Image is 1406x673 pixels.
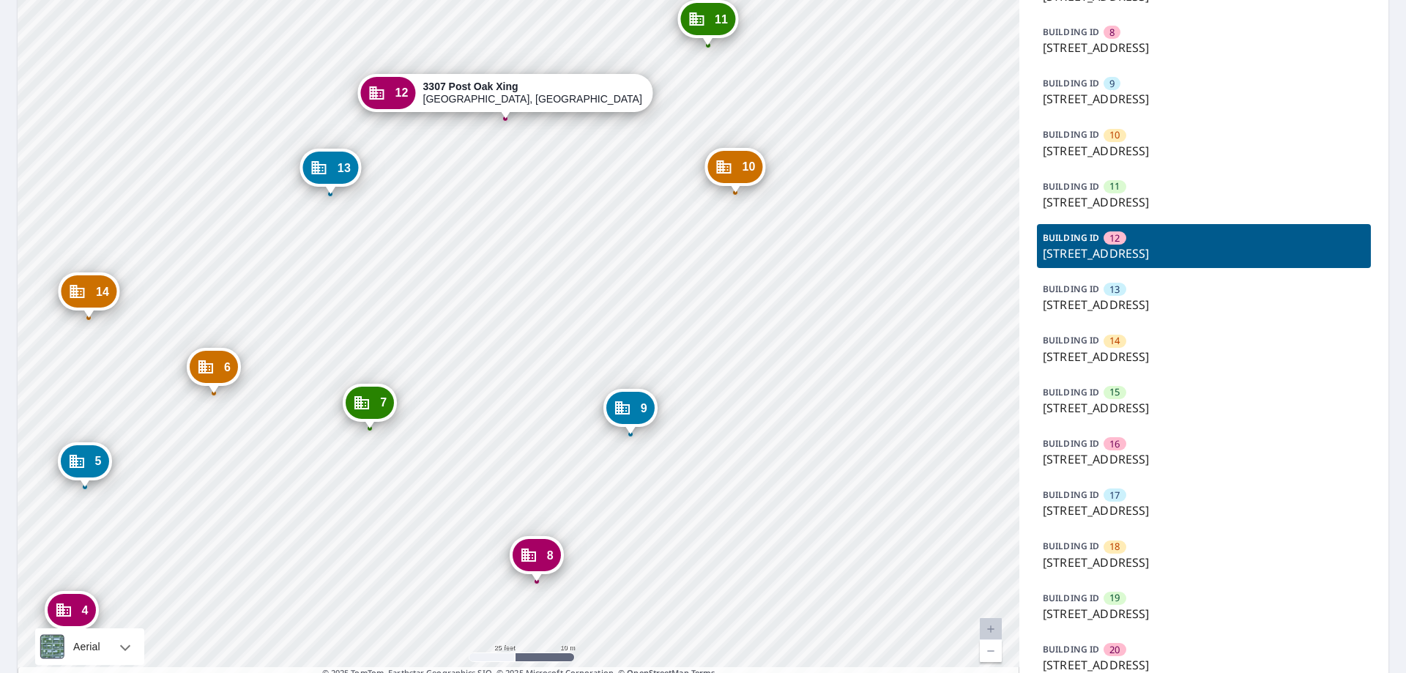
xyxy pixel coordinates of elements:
[1043,348,1365,365] p: [STREET_ADDRESS]
[96,286,109,297] span: 14
[1043,77,1099,89] p: BUILDING ID
[980,618,1002,640] a: Current Level 20, Zoom In Disabled
[547,550,554,561] span: 8
[187,348,241,393] div: Dropped pin, building 6, Commercial property, 3301 Post Oak Xing Sherman, TX 75092
[45,591,99,636] div: Dropped pin, building 4, Commercial property, 1762 Cypress Grove Rd W Sherman, TX 75092
[705,148,766,193] div: Dropped pin, building 10, Commercial property, 3379 Post Oak Xing Sherman, TX 75092
[1109,540,1120,554] span: 18
[380,397,387,408] span: 7
[1043,450,1365,468] p: [STREET_ADDRESS]
[1109,643,1120,657] span: 20
[641,403,647,414] span: 9
[1043,142,1365,160] p: [STREET_ADDRESS]
[1109,283,1120,297] span: 13
[1043,39,1365,56] p: [STREET_ADDRESS]
[224,362,231,373] span: 6
[1043,399,1365,417] p: [STREET_ADDRESS]
[1109,26,1115,40] span: 8
[1109,179,1120,193] span: 11
[1043,245,1365,262] p: [STREET_ADDRESS]
[1109,385,1120,399] span: 15
[715,14,728,25] span: 11
[1043,437,1099,450] p: BUILDING ID
[1043,283,1099,295] p: BUILDING ID
[59,272,119,318] div: Dropped pin, building 14, Commercial property, 3301 Post Oak Xing Sherman, TX 75092
[1043,592,1099,604] p: BUILDING ID
[300,149,361,194] div: Dropped pin, building 13, Commercial property, 3301 Post Oak Xing Sherman, TX 75092
[1043,643,1099,655] p: BUILDING ID
[1043,334,1099,346] p: BUILDING ID
[1043,26,1099,38] p: BUILDING ID
[423,81,518,92] strong: 3307 Post Oak Xing
[603,389,658,434] div: Dropped pin, building 9, Commercial property, 1706 Cypress Grove Rd W Sherman, TX 75092
[1043,231,1099,244] p: BUILDING ID
[1043,488,1099,501] p: BUILDING ID
[1043,540,1099,552] p: BUILDING ID
[35,628,144,665] div: Aerial
[1043,502,1365,519] p: [STREET_ADDRESS]
[1043,180,1099,193] p: BUILDING ID
[69,628,105,665] div: Aerial
[1109,77,1115,91] span: 9
[82,605,89,616] span: 4
[1109,437,1120,451] span: 16
[1043,90,1365,108] p: [STREET_ADDRESS]
[1109,591,1120,605] span: 19
[743,161,756,172] span: 10
[423,81,643,105] div: [GEOGRAPHIC_DATA], [GEOGRAPHIC_DATA] 75092
[1043,605,1365,622] p: [STREET_ADDRESS]
[395,87,408,98] span: 12
[1043,128,1099,141] p: BUILDING ID
[1109,488,1120,502] span: 17
[980,640,1002,662] a: Current Level 20, Zoom Out
[1109,334,1120,348] span: 14
[1043,193,1365,211] p: [STREET_ADDRESS]
[1043,296,1365,313] p: [STREET_ADDRESS]
[1043,386,1099,398] p: BUILDING ID
[95,456,102,466] span: 5
[58,442,112,488] div: Dropped pin, building 5, Commercial property, 3301 Post Oak Xing Sherman, TX 75092
[1043,554,1365,571] p: [STREET_ADDRESS]
[343,384,397,429] div: Dropped pin, building 7, Commercial property, 3301 Post Oak Xing Sherman, TX 75092
[1109,231,1120,245] span: 12
[357,74,652,119] div: Dropped pin, building 12, Commercial property, 3307 Post Oak Xing Sherman, TX 75092
[1109,128,1120,142] span: 10
[510,536,564,581] div: Dropped pin, building 8, Commercial property, 1702 Cypress Grove Rd W Sherman, TX 75092
[338,163,351,174] span: 13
